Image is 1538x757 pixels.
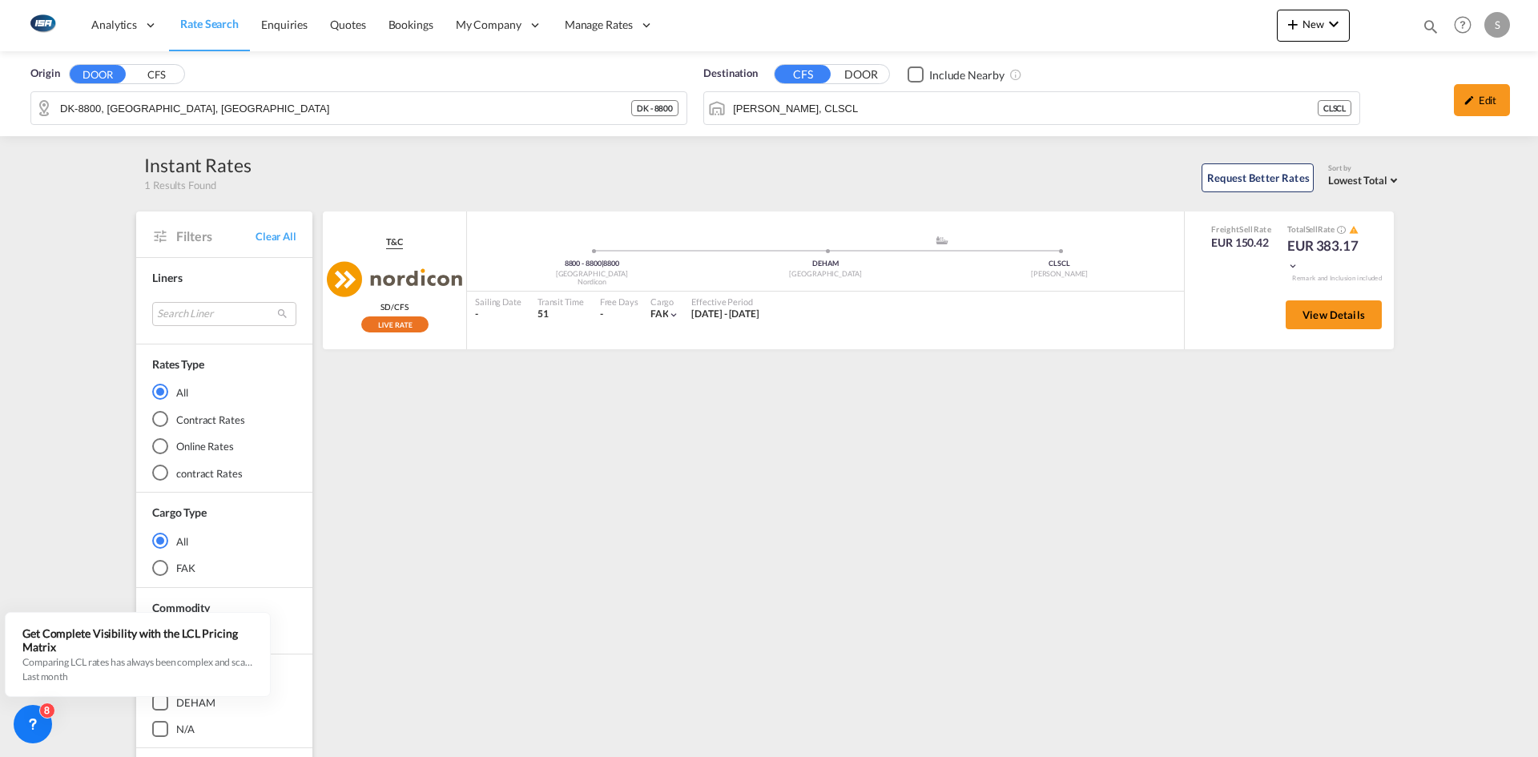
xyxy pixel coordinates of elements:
[691,308,759,321] div: 01 Oct 2025 - 31 Oct 2025
[128,66,184,84] button: CFS
[691,308,759,320] span: [DATE] - [DATE]
[709,259,943,269] div: DEHAM
[942,269,1176,280] div: [PERSON_NAME]
[1287,223,1367,236] div: Total Rate
[668,309,679,320] md-icon: icon-chevron-down
[152,271,182,284] span: Liners
[775,65,831,83] button: CFS
[733,96,1318,120] input: Search by Port
[1335,223,1346,236] button: Spot Rates are dynamic & can fluctuate with time
[1202,163,1314,192] button: Request Better Rates
[261,18,308,31] span: Enquiries
[1283,14,1302,34] md-icon: icon-plus 400-fg
[1328,174,1387,187] span: Lowest Total
[1287,260,1298,272] md-icon: icon-chevron-down
[1328,163,1402,174] div: Sort by
[386,236,403,248] span: T&C
[475,269,709,280] div: [GEOGRAPHIC_DATA]
[1287,236,1367,275] div: EUR 383.17
[456,17,521,33] span: My Company
[1286,300,1382,329] button: View Details
[1464,95,1475,106] md-icon: icon-pencil
[152,601,210,614] span: Commodity
[330,18,365,31] span: Quotes
[565,259,604,268] span: 8800 - 8800
[144,152,252,178] div: Instant Rates
[144,178,216,192] span: 1 Results Found
[1454,84,1510,116] div: icon-pencilEdit
[152,384,296,400] md-radio-button: All
[152,465,296,481] md-radio-button: contract Rates
[1449,11,1484,40] div: Help
[1449,11,1476,38] span: Help
[31,92,686,124] md-input-container: DK-8800, Viborg, Viborg Domsogn
[176,695,215,710] div: DEHAM
[650,296,680,308] div: Cargo
[602,259,604,268] span: |
[361,316,429,332] div: Rollable available
[152,356,204,372] div: Rates Type
[24,7,60,43] img: 1aa151c0c08011ec8d6f413816f9a227.png
[327,261,462,297] img: Nordicon
[1422,18,1439,42] div: icon-magnify
[389,18,433,31] span: Bookings
[1484,12,1510,38] div: S
[1349,225,1359,235] md-icon: icon-alert
[1277,10,1350,42] button: icon-plus 400-fgNewicon-chevron-down
[1283,18,1343,30] span: New
[176,722,195,736] div: N/A
[152,533,296,549] md-radio-button: All
[30,66,59,82] span: Origin
[537,296,584,308] div: Transit Time
[704,92,1359,124] md-input-container: Santiago, CLSCL
[600,296,638,308] div: Free Days
[537,308,584,321] div: 51
[1009,68,1022,81] md-icon: Unchecked: Ignores neighbouring ports when fetching rates.Checked : Includes neighbouring ports w...
[152,505,207,521] div: Cargo Type
[180,17,239,30] span: Rate Search
[152,721,296,737] md-checkbox: N/A
[70,65,126,83] button: DOOR
[691,296,759,308] div: Effective Period
[1211,223,1271,235] div: Freight Rate
[1422,18,1439,35] md-icon: icon-magnify
[942,259,1176,269] div: CLSCL
[932,236,952,244] md-icon: assets/icons/custom/ship-fill.svg
[380,301,408,312] span: SD/CFS
[256,229,296,244] span: Clear All
[176,228,256,245] span: Filters
[1347,223,1359,236] button: icon-alert
[475,308,521,321] div: -
[709,269,943,280] div: [GEOGRAPHIC_DATA]
[565,17,633,33] span: Manage Rates
[1328,170,1402,188] md-select: Select: Lowest Total
[1318,100,1352,116] div: CLSCL
[60,96,631,120] input: Search by Door
[929,67,1005,83] div: Include Nearby
[361,316,429,332] img: live-rate.svg
[1324,14,1343,34] md-icon: icon-chevron-down
[908,66,1005,83] md-checkbox: Checkbox No Ink
[637,103,673,114] span: DK - 8800
[833,66,889,84] button: DOOR
[650,308,669,320] span: FAK
[1306,224,1319,234] span: Sell
[475,277,709,288] div: Nordicon
[152,695,296,711] md-checkbox: DEHAM
[91,17,137,33] span: Analytics
[152,411,296,427] md-radio-button: Contract Rates
[475,296,521,308] div: Sailing Date
[1211,235,1271,251] div: EUR 150.42
[1302,308,1365,321] span: View Details
[1280,274,1394,283] div: Remark and Inclusion included
[152,438,296,454] md-radio-button: Online Rates
[152,560,296,576] md-radio-button: FAK
[703,66,758,82] span: Destination
[600,308,603,321] div: -
[1239,224,1253,234] span: Sell
[603,259,619,268] span: 8800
